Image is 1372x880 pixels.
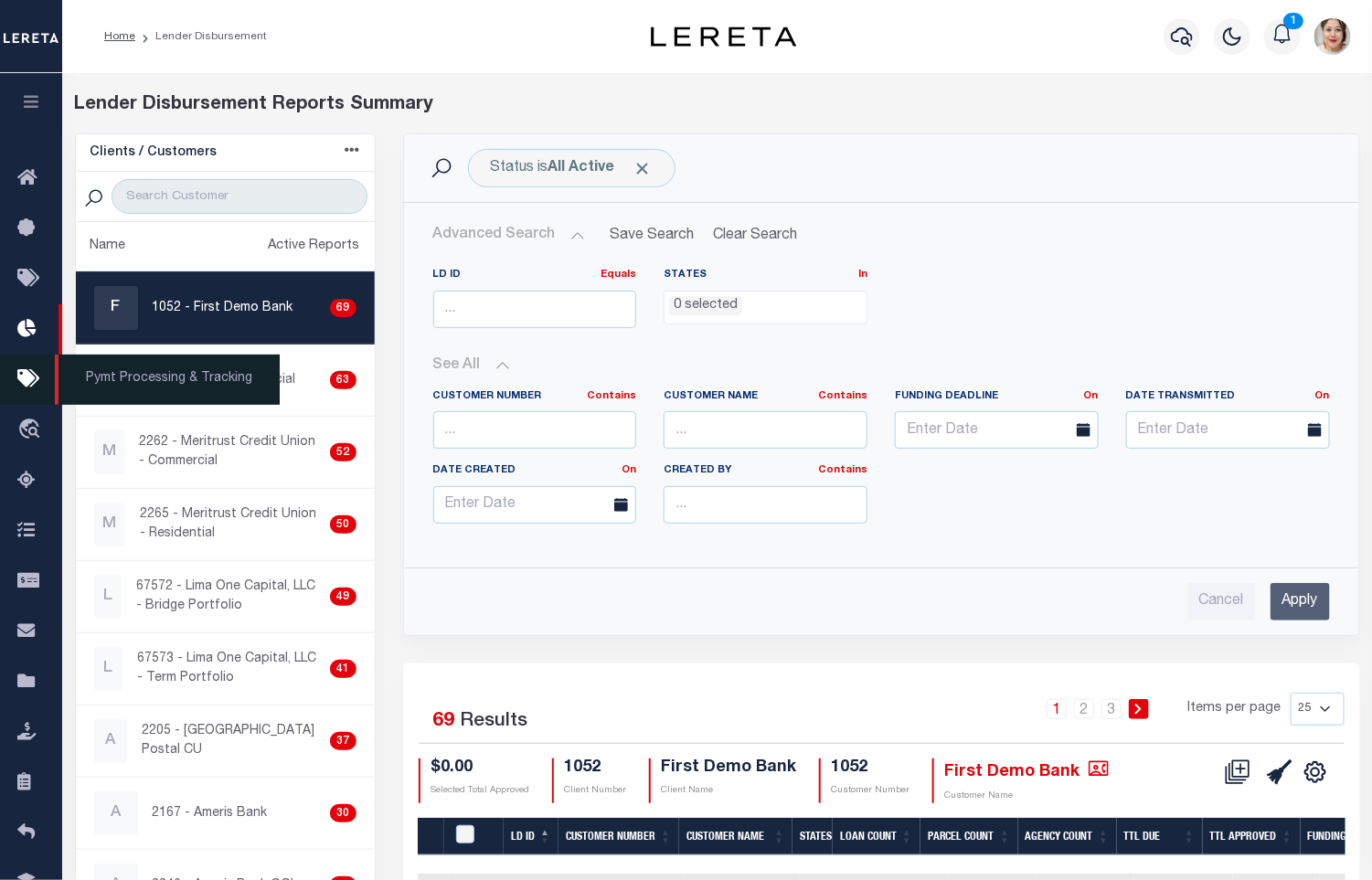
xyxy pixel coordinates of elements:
a: Home [104,31,135,42]
a: A2205 - [GEOGRAPHIC_DATA] Postal CU37 [76,705,375,777]
a: On [1084,391,1099,401]
h4: $0.00 [431,758,530,779]
a: L67572 - Lima One Capital, LLC - Bridge Portfolio49 [76,561,375,632]
th: Parcel Count: activate to sort column ascending [920,818,1018,855]
span: Items per page [1188,699,1282,719]
input: Cancel [1187,583,1256,620]
span: 69 [433,712,455,731]
li: 0 selected [669,296,742,316]
label: Date Created [420,463,651,479]
a: M2262 - Meritrust Credit Union - Commercial52 [76,417,375,488]
th: LD ID: activate to sort column descending [504,818,558,855]
h5: Clients / Customers [90,145,218,161]
div: L [94,575,122,619]
p: 1052 - First Demo Bank [153,299,293,318]
div: 49 [330,588,356,606]
a: 3 [1101,699,1122,719]
a: L67573 - Lima One Capital, LLC - Term Portfolio41 [76,633,375,705]
h4: First Demo Bank [945,758,1109,783]
th: Loan Count: activate to sort column ascending [833,818,920,855]
label: LD ID [433,268,637,283]
label: States [664,268,867,283]
th: Customer Name: activate to sort column ascending [679,818,792,855]
a: Contains [818,465,867,475]
h4: 1052 [565,758,627,779]
th: Agency Count: activate to sort column ascending [1018,818,1117,855]
h4: 1052 [832,758,910,779]
div: Name [90,237,126,257]
input: Enter Date [895,411,1099,449]
div: Active Reports [269,237,360,257]
th: LDID [444,818,504,855]
li: Lender Disbursement [135,28,267,45]
label: Customer Number [433,389,637,405]
p: 2167 - Ameris Bank [153,804,268,823]
span: Pymt Processing & Tracking [55,355,280,405]
input: Enter Date [433,486,637,524]
div: 52 [330,443,356,461]
div: 30 [330,804,356,822]
p: Selected Total Approved [431,784,530,798]
th: States [792,818,833,855]
div: F [94,286,138,330]
a: Contains [587,391,636,401]
a: Equals [601,270,636,280]
button: See All [433,357,1330,375]
div: A [94,791,138,835]
button: Clear Search [706,217,805,253]
input: ... [664,486,867,524]
p: 2205 - [GEOGRAPHIC_DATA] Postal CU [142,722,323,760]
p: Client Number [565,784,627,798]
div: Status is [468,149,675,187]
a: F1052 - First Demo Bank69 [76,272,375,344]
div: M [94,430,125,474]
th: Customer Number: activate to sort column ascending [558,818,679,855]
div: 63 [330,371,356,389]
input: ... [664,411,867,449]
div: 37 [330,732,356,750]
input: ... [433,291,637,328]
input: Search Customer [112,179,367,214]
div: 69 [330,299,356,317]
a: 2 [1074,699,1094,719]
i: travel_explore [17,419,47,442]
div: 41 [330,660,356,678]
div: L [94,647,123,691]
p: 2262 - Meritrust Credit Union - Commercial [140,433,324,472]
label: Customer Name [664,389,867,405]
div: 50 [330,515,356,534]
th: Ttl Due: activate to sort column ascending [1117,818,1203,855]
a: 1 [1047,699,1067,719]
h4: First Demo Bank [662,758,797,779]
div: Lender Disbursement Reports Summary [75,91,1360,119]
label: Funding Deadline [881,389,1112,405]
button: Advanced Search [433,217,585,253]
span: 1 [1284,13,1303,29]
p: Client Name [662,784,797,798]
th: Ttl Approved: activate to sort column ascending [1203,818,1301,855]
input: Apply [1271,583,1330,620]
p: 2265 - Meritrust Credit Union - Residential [140,505,323,544]
span: Click to Remove [633,159,653,178]
p: 67572 - Lima One Capital, LLC - Bridge Portfolio [136,578,323,616]
input: Enter Date [1126,411,1330,449]
div: M [94,503,125,546]
p: 67573 - Lima One Capital, LLC - Term Portfolio [137,650,323,688]
div: A [94,719,128,763]
label: Created By [664,463,867,479]
a: Contains [818,391,867,401]
p: Customer Number [832,784,910,798]
p: Customer Name [945,790,1109,803]
button: 1 [1264,18,1301,55]
button: Save Search [600,217,706,253]
a: In [858,270,867,280]
label: Date Transmitted [1112,389,1344,405]
label: Results [461,707,528,737]
img: logo-dark.svg [651,27,797,47]
a: On [1315,391,1330,401]
b: All Active [548,161,615,175]
input: ... [433,411,637,449]
a: On [622,465,636,475]
a: R2241 - Renovo Financial63 [76,345,375,416]
a: A2167 - Ameris Bank30 [76,778,375,849]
